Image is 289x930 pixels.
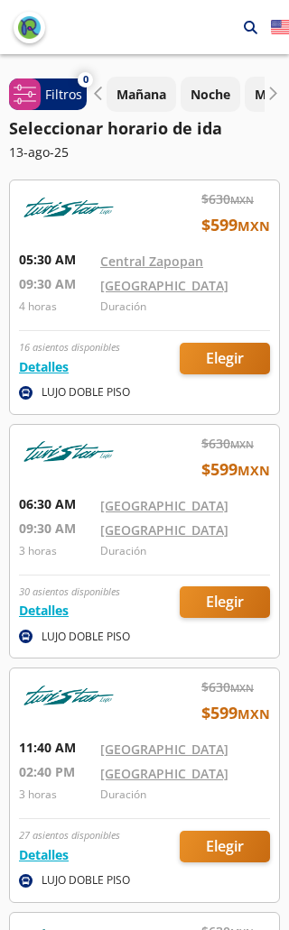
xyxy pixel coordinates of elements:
[117,85,166,104] p: Mañana
[107,77,176,112] button: Mañana
[100,741,228,758] a: [GEOGRAPHIC_DATA]
[100,521,228,539] a: [GEOGRAPHIC_DATA]
[154,18,230,37] p: [GEOGRAPHIC_DATA]
[100,765,228,782] a: [GEOGRAPHIC_DATA]
[9,143,69,161] p: 13-ago-25
[45,85,82,104] p: Filtros
[19,828,120,843] p: 27 asientos disponibles
[83,72,89,87] span: 0
[191,85,230,104] p: Noche
[100,277,228,294] a: [GEOGRAPHIC_DATA]
[42,629,130,645] p: LUJO DOBLE PISO
[14,12,45,43] button: back
[19,585,120,600] p: 30 asientos disponibles
[9,78,87,110] button: 0Filtros
[42,872,130,889] p: LUJO DOBLE PISO
[42,384,130,401] p: LUJO DOBLE PISO
[19,357,69,376] button: Detalles
[100,253,203,270] a: Central Zapopan
[19,845,69,864] button: Detalles
[54,18,131,37] p: [GEOGRAPHIC_DATA]
[19,340,120,355] p: 16 asientos disponibles
[100,497,228,514] a: [GEOGRAPHIC_DATA]
[19,601,69,620] button: Detalles
[9,116,222,141] p: Seleccionar horario de ida
[181,77,240,112] button: Noche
